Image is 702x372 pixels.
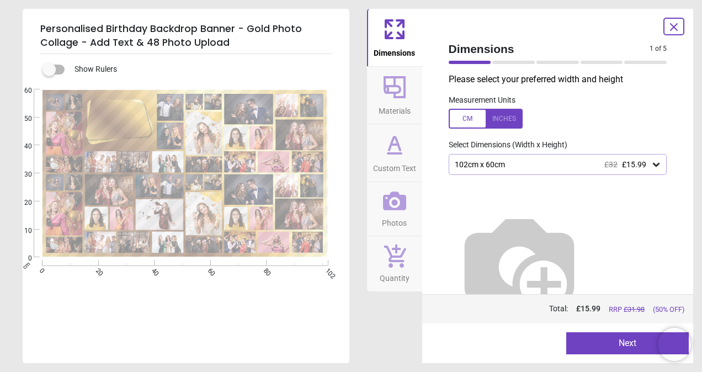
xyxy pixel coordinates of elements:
label: Select Dimensions (Width x Height) [440,140,567,151]
span: Dimensions [374,42,415,59]
span: (50% OFF) [653,305,684,315]
span: 15.99 [581,304,600,313]
span: 1 of 5 [650,44,667,54]
span: 30 [11,170,32,179]
button: Next [566,332,689,354]
img: Helper for size comparison [449,193,590,334]
div: Total: [448,304,685,315]
span: RRP [609,305,645,315]
span: 50 [11,114,32,124]
button: Photos [367,182,422,236]
span: 60 [11,86,32,95]
span: £15.99 [622,160,646,169]
iframe: Brevo live chat [658,328,691,361]
span: 0 [11,254,32,263]
h5: Personalised Birthday Backdrop Banner - Gold Photo Collage - Add Text & 48 Photo Upload [40,18,332,54]
span: 40 [11,142,32,151]
span: Custom Text [373,158,416,174]
span: 20 [11,198,32,208]
span: Photos [382,212,407,229]
span: £ [576,304,600,315]
span: Materials [379,100,411,117]
span: £ 31.98 [624,305,645,313]
button: Dimensions [367,9,422,66]
div: 102cm x 60cm [454,160,651,169]
span: £32 [604,160,618,169]
button: Materials [367,67,422,124]
button: Custom Text [367,124,422,182]
span: 10 [11,226,32,236]
button: Quantity [367,236,422,291]
span: Dimensions [449,41,650,57]
label: Measurement Units [449,95,515,106]
span: cm [22,261,31,270]
div: Show Rulers [49,63,349,76]
span: Quantity [380,268,410,284]
p: Please select your preferred width and height [449,73,676,86]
